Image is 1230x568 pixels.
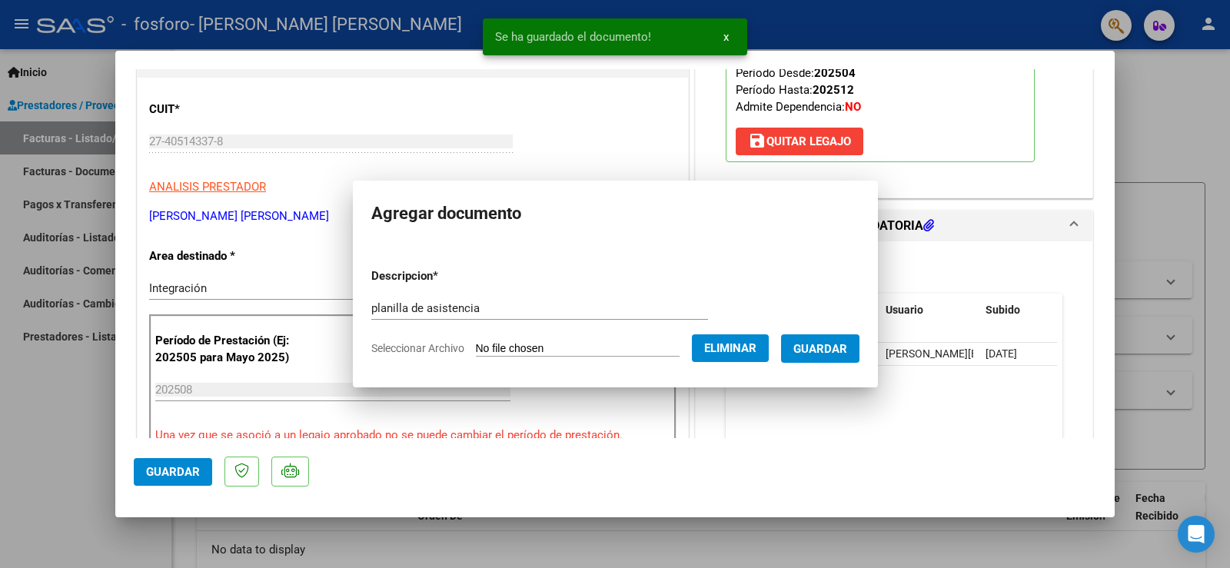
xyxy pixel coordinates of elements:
strong: NO [845,100,861,114]
strong: 202504 [814,66,856,80]
p: [PERSON_NAME] [PERSON_NAME] [149,208,676,225]
button: Eliminar [692,334,769,362]
button: Quitar Legajo [736,128,863,155]
span: Guardar [793,342,847,356]
p: Descripcion [371,267,518,285]
mat-icon: save [748,131,766,150]
strong: 202512 [813,83,854,97]
p: CUIT [149,101,307,118]
span: Usuario [886,304,923,316]
span: Eliminar [704,341,756,355]
span: Guardar [146,465,200,479]
span: ANALISIS PRESTADOR [149,180,266,194]
span: Subido [986,304,1020,316]
span: Quitar Legajo [748,135,851,148]
div: Open Intercom Messenger [1178,516,1215,553]
span: Integración [149,281,207,295]
span: x [723,30,729,44]
mat-expansion-panel-header: DOCUMENTACIÓN RESPALDATORIA [696,211,1092,241]
p: Período de Prestación (Ej: 202505 para Mayo 2025) [155,332,310,367]
span: [DATE] [986,347,1017,360]
datatable-header-cell: Subido [979,294,1056,327]
button: Guardar [781,334,859,363]
p: Area destinado * [149,247,307,265]
span: Seleccionar Archivo [371,342,464,354]
span: Se ha guardado el documento! [495,29,651,45]
div: DOCUMENTACIÓN RESPALDATORIA [696,241,1092,560]
p: Una vez que se asoció a un legajo aprobado no se puede cambiar el período de prestación. [155,427,670,444]
h2: Agregar documento [371,199,859,228]
datatable-header-cell: Acción [1056,294,1133,327]
span: CUIL: Nombre y Apellido: Período Desde: Período Hasta: Admite Dependencia: [736,32,1014,114]
datatable-header-cell: Usuario [879,294,979,327]
button: Guardar [134,458,212,486]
